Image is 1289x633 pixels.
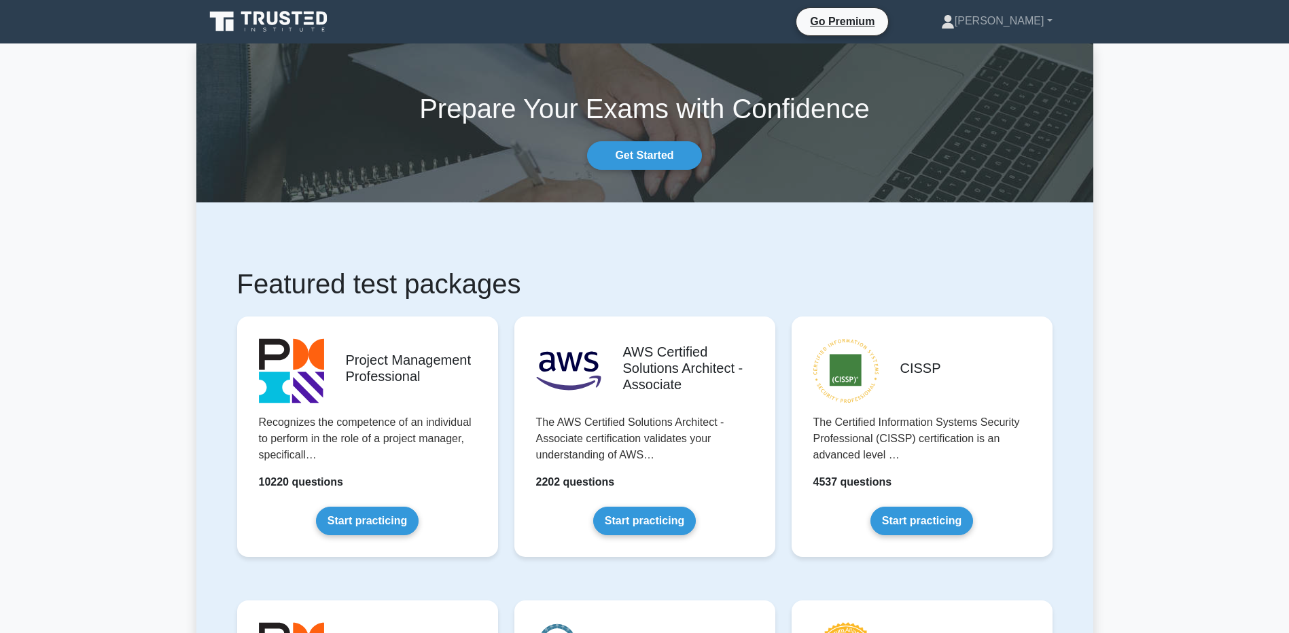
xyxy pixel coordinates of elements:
[587,141,701,170] a: Get Started
[237,268,1053,300] h1: Featured test packages
[196,92,1093,125] h1: Prepare Your Exams with Confidence
[316,507,419,535] a: Start practicing
[908,7,1085,35] a: [PERSON_NAME]
[593,507,696,535] a: Start practicing
[802,13,883,30] a: Go Premium
[870,507,973,535] a: Start practicing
